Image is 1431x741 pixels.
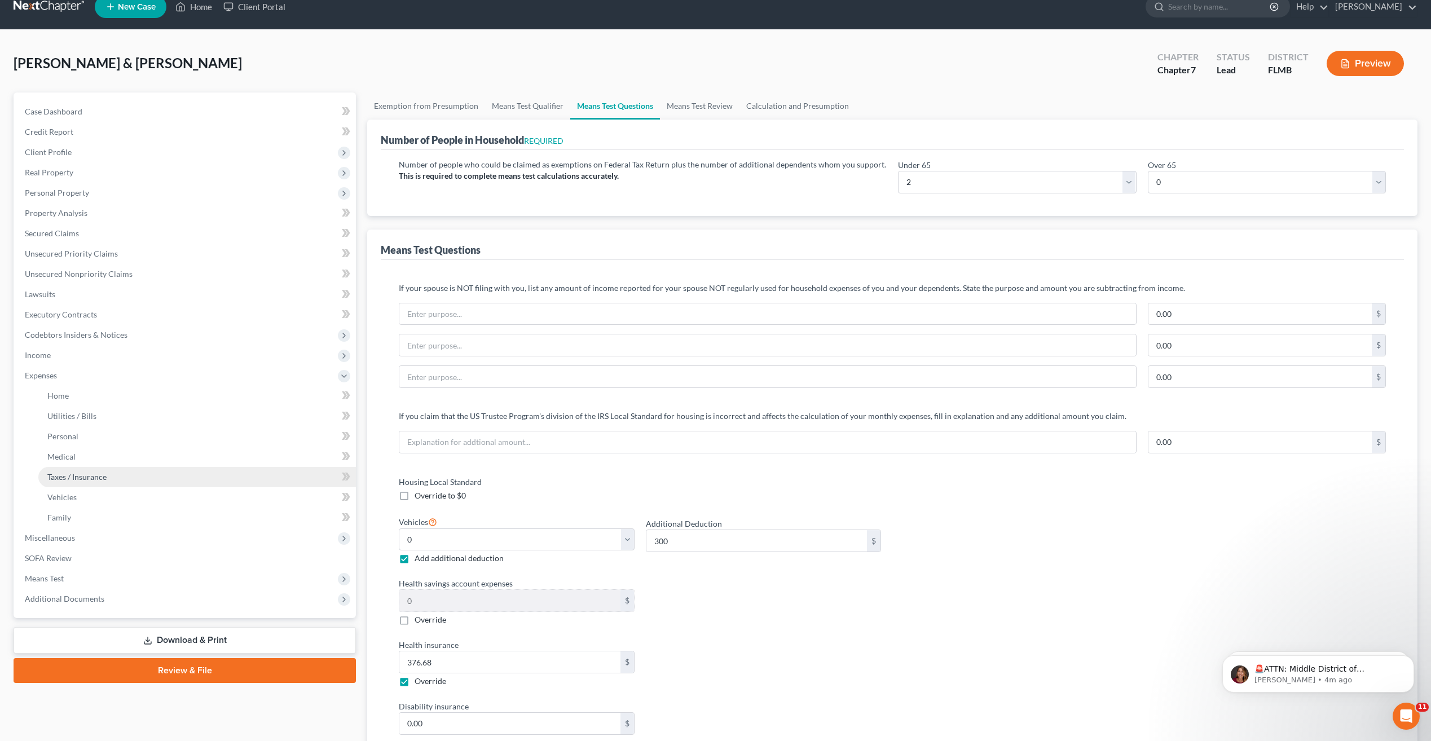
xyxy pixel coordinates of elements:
span: Override [415,676,446,686]
a: Home [38,386,356,406]
span: Income [25,350,51,360]
input: 0.00 [399,590,620,611]
div: $ [1372,303,1385,325]
div: $ [620,713,634,734]
label: Disability insurance [393,700,887,712]
a: Unsecured Priority Claims [16,244,356,264]
span: Utilities / Bills [47,411,96,421]
span: Unsecured Nonpriority Claims [25,269,133,279]
span: Case Dashboard [25,107,82,116]
a: Case Dashboard [16,102,356,122]
span: Lawsuits [25,289,55,299]
a: Taxes / Insurance [38,467,356,487]
div: District [1268,51,1309,64]
input: 0.00 [1148,431,1372,453]
label: Additional Deduction [646,518,722,530]
a: Means Test Qualifier [485,92,570,120]
a: Credit Report [16,122,356,142]
a: Medical [38,447,356,467]
span: Secured Claims [25,228,79,238]
div: $ [620,590,634,611]
span: Override to $0 [415,491,466,500]
span: Family [47,513,71,522]
span: Personal Property [25,188,89,197]
div: Means Test Questions [381,243,481,257]
input: Enter purpose... [399,303,1135,325]
a: Vehicles [38,487,356,508]
a: Unsecured Nonpriority Claims [16,264,356,284]
a: SOFA Review [16,548,356,568]
span: Credit Report [25,127,73,136]
input: Explanation for addtional amount... [399,431,1135,453]
input: 0.00 [399,713,620,734]
strong: This is required to complete means test calculations accurately. [399,171,619,180]
iframe: Intercom live chat [1393,703,1420,730]
span: 11 [1416,703,1429,712]
label: Health savings account expenses [393,577,887,589]
span: Unsecured Priority Claims [25,249,118,258]
p: Number of people who could be claimed as exemptions on Federal Tax Return plus the number of addi... [399,159,887,170]
p: If you claim that the US Trustee Program's division of the IRS Local Standard for housing is inco... [399,411,1386,422]
p: If your spouse is NOT filing with you, list any amount of income reported for your spouse NOT reg... [399,283,1386,294]
span: Means Test [25,574,64,583]
a: Review & File [14,658,356,683]
a: Secured Claims [16,223,356,244]
span: Vehicles [47,492,77,502]
a: Utilities / Bills [38,406,356,426]
label: Vehicles [399,515,437,528]
input: 0.00 [646,530,867,552]
div: Lead [1217,64,1250,77]
div: Number of People in Household [381,133,563,147]
div: $ [867,530,880,552]
span: Property Analysis [25,208,87,218]
input: 0.00 [399,651,620,673]
span: REQUIRED [524,136,563,145]
div: FLMB [1268,64,1309,77]
span: Real Property [25,167,73,177]
iframe: Intercom notifications message [1205,632,1431,711]
a: Exemption from Presumption [367,92,485,120]
span: Home [47,391,69,400]
span: Medical [47,452,76,461]
label: Housing Local Standard [393,476,887,488]
div: Status [1217,51,1250,64]
div: Chapter [1157,64,1199,77]
a: Property Analysis [16,203,356,223]
div: $ [620,651,634,673]
div: $ [1372,334,1385,356]
label: Health insurance [393,639,887,651]
a: Calculation and Presumption [739,92,856,120]
label: Over 65 [1148,159,1176,171]
input: Enter purpose... [399,366,1135,387]
span: Miscellaneous [25,533,75,542]
a: Means Test Review [660,92,739,120]
input: 0.00 [1148,334,1372,356]
a: Download & Print [14,627,356,654]
span: 7 [1191,64,1196,75]
a: Means Test Questions [570,92,660,120]
label: Under 65 [898,159,931,171]
input: Enter purpose... [399,334,1135,356]
input: 0.00 [1148,303,1372,325]
a: Personal [38,426,356,447]
span: Taxes / Insurance [47,472,107,482]
a: Executory Contracts [16,305,356,325]
span: Codebtors Insiders & Notices [25,330,127,339]
div: $ [1372,366,1385,387]
span: SOFA Review [25,553,72,563]
div: Chapter [1157,51,1199,64]
div: $ [1372,431,1385,453]
span: Override [415,615,446,624]
span: Additional Documents [25,594,104,603]
span: Expenses [25,370,57,380]
a: Lawsuits [16,284,356,305]
span: Personal [47,431,78,441]
input: 0.00 [1148,366,1372,387]
span: [PERSON_NAME] & [PERSON_NAME] [14,55,242,71]
span: Add additional deduction [415,553,504,563]
span: Client Profile [25,147,72,157]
